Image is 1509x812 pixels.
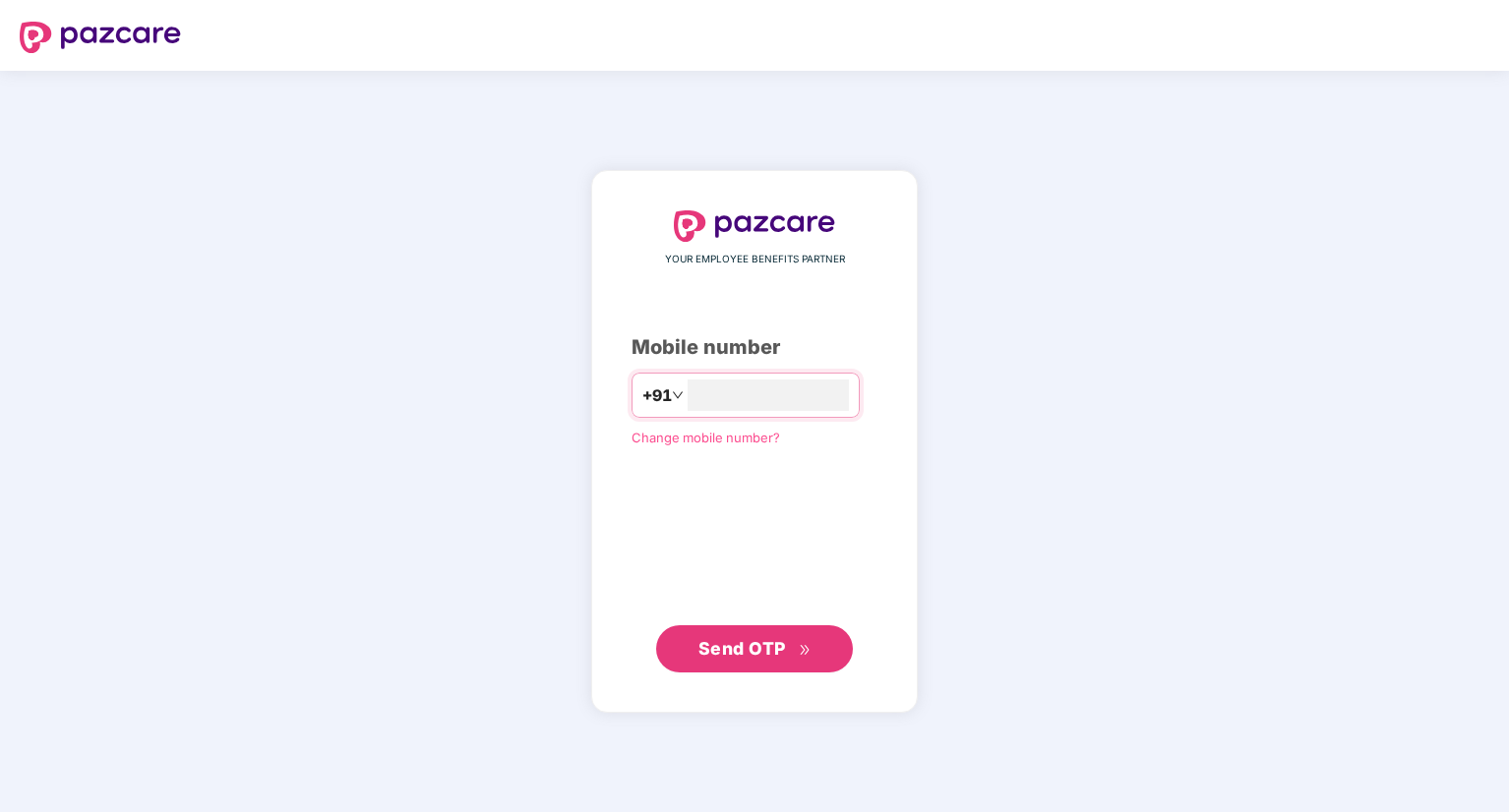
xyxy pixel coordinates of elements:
[632,332,877,363] div: Mobile number
[642,383,672,408] span: +91
[20,22,181,53] img: logo
[674,210,835,242] img: logo
[672,389,684,401] span: down
[698,638,786,659] span: Send OTP
[665,252,845,267] span: YOUR EMPLOYEE BENEFITS PARTNER
[799,644,812,657] span: double-right
[632,430,780,445] a: Change mobile number?
[656,625,853,672] button: Send OTPdouble-right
